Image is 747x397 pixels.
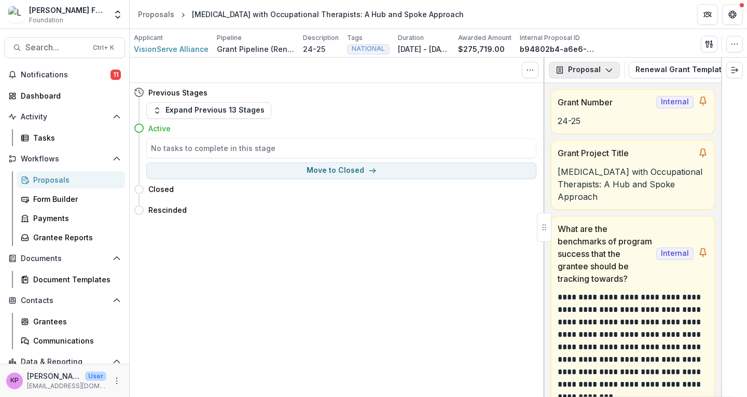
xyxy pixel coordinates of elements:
span: Internal [656,96,694,108]
p: Tags [347,33,363,43]
div: Form Builder [33,194,117,204]
p: User [85,372,106,381]
a: Proposals [17,171,125,188]
a: Grantee Reports [17,229,125,246]
span: Workflows [21,155,108,163]
span: 11 [110,70,121,80]
a: Grantees [17,313,125,330]
p: 24-25 [558,115,708,127]
div: Grantees [33,316,117,327]
div: Document Templates [33,274,117,285]
span: Foundation [29,16,63,25]
div: Khanh Phan [10,377,19,384]
a: Form Builder [17,190,125,208]
p: [MEDICAL_DATA] with Occupational Therapists: A Hub and Spoke Approach [558,166,708,203]
p: Applicant [134,33,163,43]
div: Proposals [33,174,117,185]
p: What are the benchmarks of program success that the grantee should be tracking towards? [558,223,652,285]
p: Awarded Amount [458,33,511,43]
p: 24-25 [303,44,325,54]
button: Partners [697,4,718,25]
button: Expand right [726,62,743,78]
a: Grant Project Title[MEDICAL_DATA] with Occupational Therapists: A Hub and Spoke Approach [551,140,715,210]
span: Internal [656,248,694,260]
button: More [110,375,123,387]
button: Open Workflows [4,150,125,167]
button: Open Contacts [4,292,125,309]
div: Payments [33,213,117,224]
p: Internal Proposal ID [520,33,580,43]
div: Communications [33,335,117,346]
button: Toggle View Cancelled Tasks [522,62,538,78]
span: Data & Reporting [21,358,108,366]
p: Pipeline [217,33,242,43]
p: Description [303,33,339,43]
button: Open Data & Reporting [4,353,125,370]
h5: No tasks to complete in this stage [151,143,532,154]
div: [PERSON_NAME] Fund for the Blind [29,5,106,16]
a: Grant NumberInternal24-25 [551,89,715,134]
h4: Rescinded [148,204,187,215]
a: Communications [17,332,125,349]
nav: breadcrumb [134,7,468,22]
button: Expand Previous 13 Stages [146,102,271,119]
span: Documents [21,254,108,263]
h4: Active [148,123,171,134]
button: Open Activity [4,108,125,125]
span: Search... [25,43,87,52]
img: Lavelle Fund for the Blind [8,6,25,23]
button: Move to Closed [146,162,536,179]
button: Open Documents [4,250,125,267]
div: Grantee Reports [33,232,117,243]
p: Grant Number [558,96,652,108]
a: Document Templates [17,271,125,288]
span: Contacts [21,296,108,305]
a: Payments [17,210,125,227]
div: Dashboard [21,90,117,101]
p: $275,719.00 [458,44,505,54]
button: Get Help [722,4,743,25]
h4: Previous Stages [148,87,208,98]
p: b94802b4-a6e6-45f5-89d0-47e155ad8ec9 [520,44,598,54]
span: Activity [21,113,108,121]
a: Dashboard [4,87,125,104]
div: Ctrl + K [91,42,116,53]
p: [PERSON_NAME] [27,371,81,381]
p: Grant Project Title [558,147,694,159]
button: Open entity switcher [110,4,125,25]
p: [DATE] - [DATE] [398,44,450,54]
button: Notifications11 [4,66,125,83]
div: [MEDICAL_DATA] with Occupational Therapists: A Hub and Spoke Approach [192,9,464,20]
a: VisionServe Alliance [134,44,209,54]
span: Notifications [21,71,110,79]
div: Tasks [33,132,117,143]
p: Grant Pipeline (Renewals) [217,44,295,54]
a: Tasks [17,129,125,146]
a: Proposals [134,7,178,22]
h4: Closed [148,184,174,195]
div: Proposals [138,9,174,20]
span: NATIONAL [352,45,385,52]
button: Search... [4,37,125,58]
button: Proposal [549,62,620,78]
p: [EMAIL_ADDRESS][DOMAIN_NAME] [27,381,106,391]
p: Duration [398,33,424,43]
